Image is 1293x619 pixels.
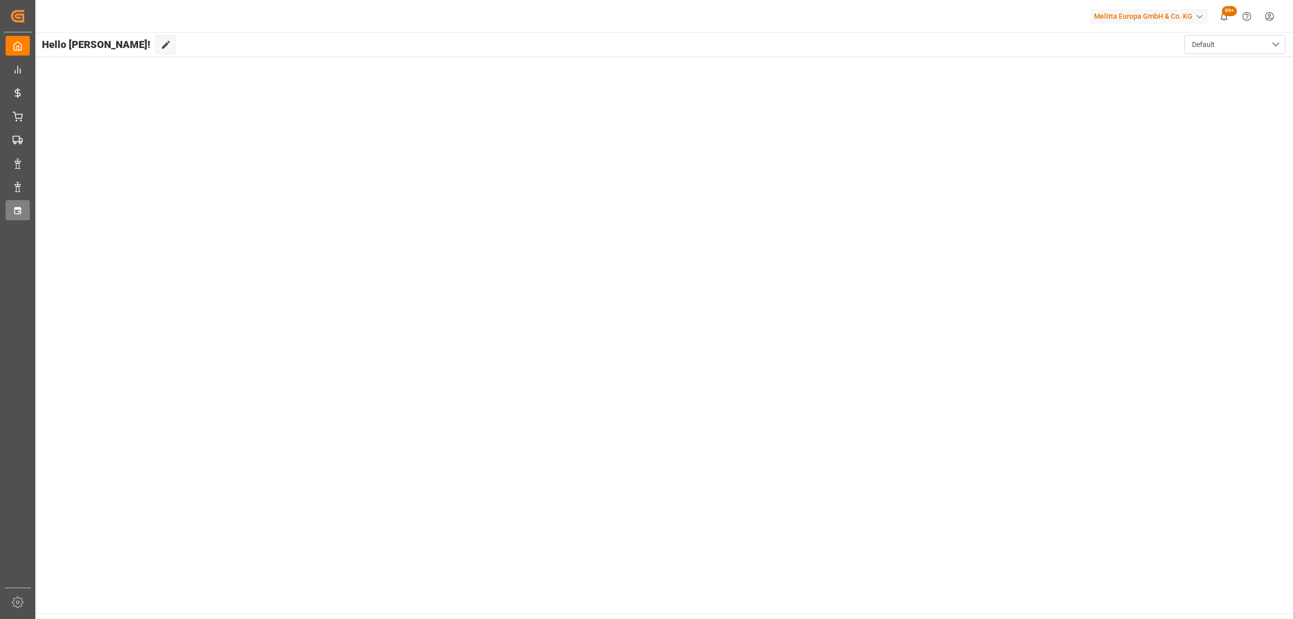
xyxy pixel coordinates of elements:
[1235,5,1258,28] button: Help Center
[42,35,151,54] span: Hello [PERSON_NAME]!
[1090,9,1209,24] div: Melitta Europa GmbH & Co. KG
[1222,6,1237,16] span: 99+
[1192,39,1215,50] span: Default
[1184,35,1285,54] button: open menu
[1213,5,1235,28] button: show 100 new notifications
[1090,7,1213,26] button: Melitta Europa GmbH & Co. KG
